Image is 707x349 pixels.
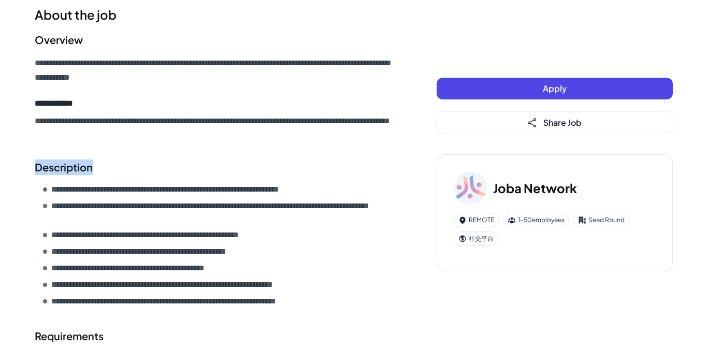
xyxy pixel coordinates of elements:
[543,83,567,94] span: Apply
[543,117,582,128] span: Share Job
[35,159,395,175] h2: Description
[454,171,487,205] img: Jo
[437,78,673,99] button: Apply
[35,32,395,48] h2: Overview
[437,112,673,134] button: Share Job
[35,328,395,344] h2: Requirements
[573,213,629,227] div: Seed Round
[454,213,499,227] div: REMOTE
[493,179,577,197] h3: Joba Network
[35,5,395,24] h1: About the job
[503,213,569,227] div: 1-50 employees
[454,231,498,246] div: 社交平台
